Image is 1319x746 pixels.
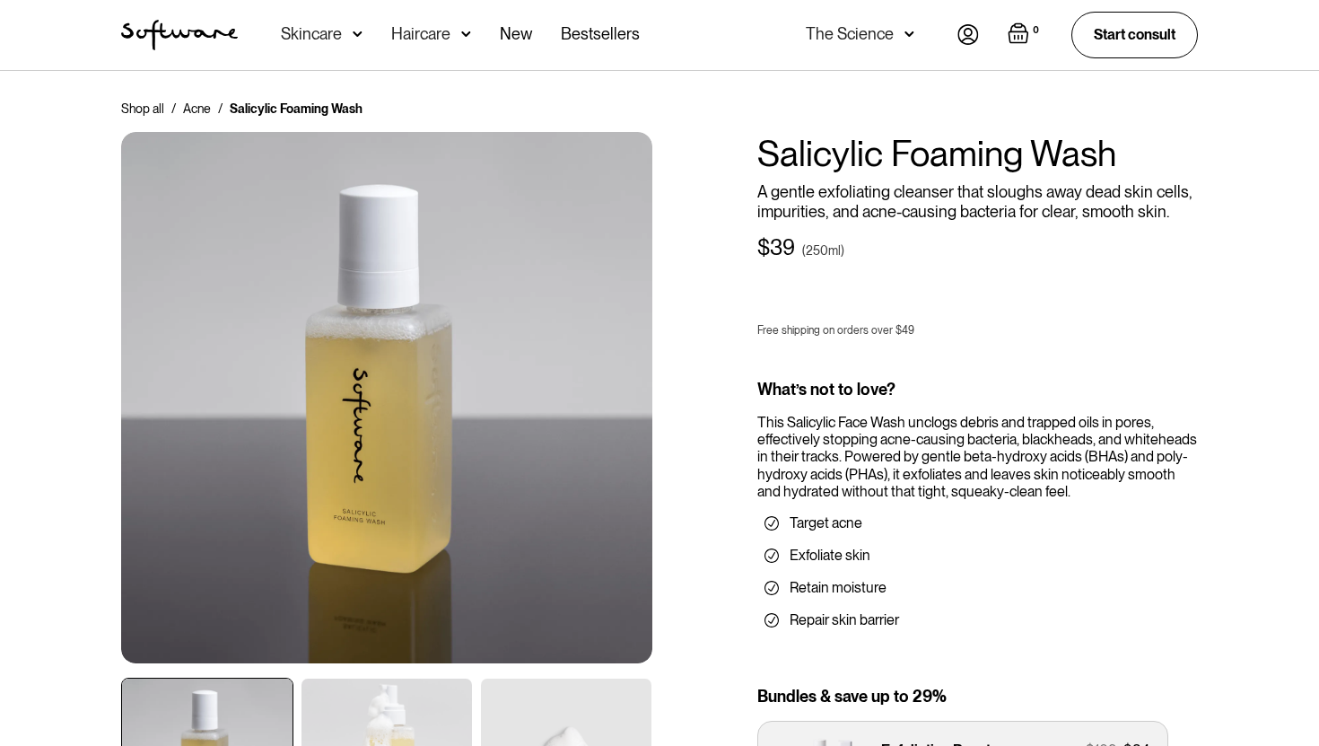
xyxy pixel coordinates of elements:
[121,20,238,50] a: home
[230,100,363,118] div: Salicylic Foaming Wash
[218,100,223,118] div: /
[757,132,1198,175] h1: Salicylic Foaming Wash
[281,25,342,43] div: Skincare
[121,100,164,118] a: Shop all
[757,687,1198,707] div: Bundles & save up to 29%
[183,100,211,118] a: Acne
[391,25,450,43] div: Haircare
[764,579,1191,597] li: Retain moisture
[353,25,363,43] img: arrow down
[904,25,914,43] img: arrow down
[1008,22,1043,48] a: Open cart
[171,100,176,118] div: /
[121,20,238,50] img: Software Logo
[461,25,471,43] img: arrow down
[757,324,914,337] p: Free shipping on orders over $49
[757,414,1198,500] div: This Salicylic Face Wash unclogs debris and trapped oils in pores, effectively stopping acne-caus...
[770,235,795,261] div: 39
[806,25,894,43] div: The Science
[121,132,652,663] img: Ceramide Moisturiser
[757,182,1198,221] p: A gentle exfoliating cleanser that sloughs away dead skin cells, impurities, and acne-causing bac...
[1029,22,1043,39] div: 0
[764,611,1191,629] li: Repair skin barrier
[764,514,1191,532] li: Target acne
[1071,12,1198,57] a: Start consult
[802,241,844,259] div: (250ml)
[764,547,1191,565] li: Exfoliate skin
[757,235,770,261] div: $
[757,380,1198,399] div: What’s not to love?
